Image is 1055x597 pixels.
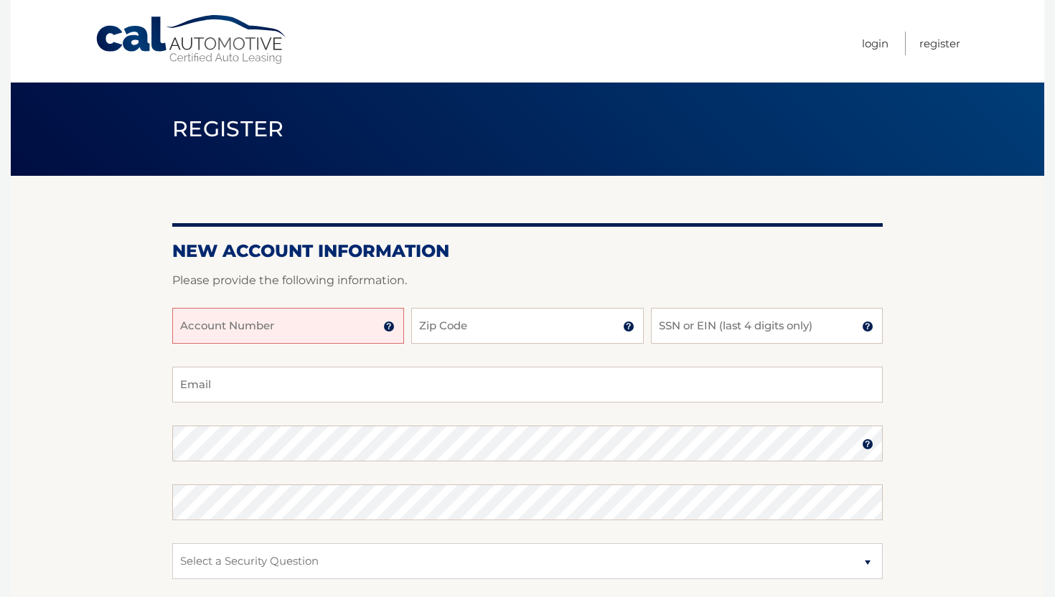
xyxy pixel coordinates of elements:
h2: New Account Information [172,240,883,262]
img: tooltip.svg [623,321,634,332]
input: Zip Code [411,308,643,344]
a: Cal Automotive [95,14,289,65]
a: Login [862,32,888,55]
img: tooltip.svg [383,321,395,332]
input: Account Number [172,308,404,344]
a: Register [919,32,960,55]
span: Register [172,116,284,142]
input: SSN or EIN (last 4 digits only) [651,308,883,344]
img: tooltip.svg [862,438,873,450]
p: Please provide the following information. [172,271,883,291]
input: Email [172,367,883,403]
img: tooltip.svg [862,321,873,332]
